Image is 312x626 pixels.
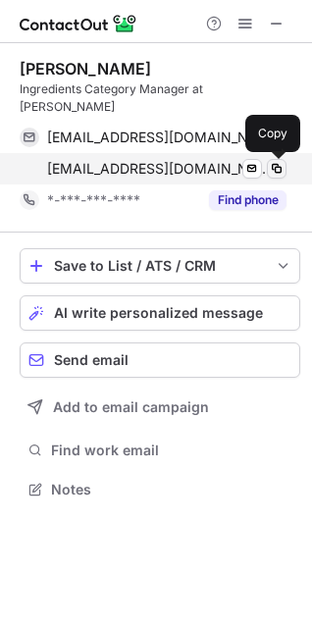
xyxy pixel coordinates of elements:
[20,437,300,464] button: Find work email
[47,160,272,178] span: [EMAIL_ADDRESS][DOMAIN_NAME]
[54,352,129,368] span: Send email
[51,481,292,498] span: Notes
[20,248,300,284] button: save-profile-one-click
[54,305,263,321] span: AI write personalized message
[20,12,137,35] img: ContactOut v5.3.10
[54,258,266,274] div: Save to List / ATS / CRM
[53,399,209,415] span: Add to email campaign
[47,129,272,146] span: [EMAIL_ADDRESS][DOMAIN_NAME]
[20,390,300,425] button: Add to email campaign
[20,342,300,378] button: Send email
[209,190,286,210] button: Reveal Button
[20,80,300,116] div: Ingredients Category Manager at [PERSON_NAME]
[51,442,292,459] span: Find work email
[20,295,300,331] button: AI write personalized message
[20,476,300,503] button: Notes
[20,59,151,78] div: [PERSON_NAME]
